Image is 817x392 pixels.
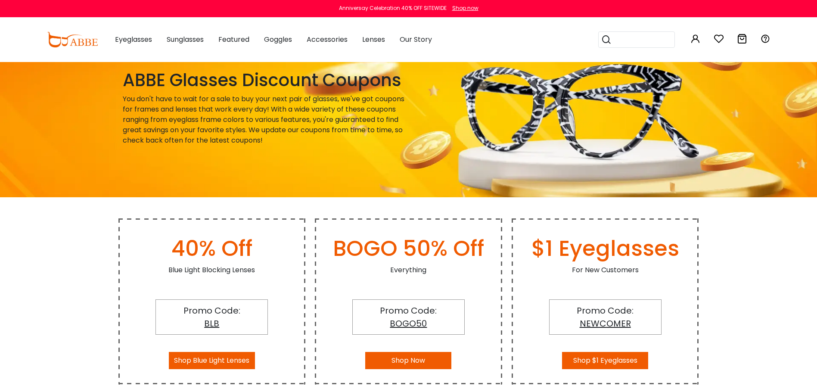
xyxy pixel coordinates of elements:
[562,352,648,369] button: Shop $1 Eyeglasses
[512,236,699,261] h4: $1 Eyeglasses
[365,352,451,369] button: Shop Now
[407,45,445,66] button: Later
[118,236,306,261] h4: 40% Off
[169,352,255,369] button: Shop Blue Light Lenses
[562,355,648,365] a: Shop $1 Eyeglasses
[346,10,506,30] div: Subscribe to our notifications for the latest news and updates. You can disable anytime.
[554,304,657,317] p: Promo Code:
[580,317,631,330] span: NEWCOMER
[311,10,346,45] img: notification icon
[357,304,460,317] p: Promo Code:
[118,265,306,275] p: Blue Light Blocking Lenses
[365,355,451,365] a: Shop Now
[123,94,409,146] p: You don't have to wait for a sale to buy your next pair of glasses, we've got coupons for frames ...
[390,317,427,330] span: BOGO50
[169,355,255,365] a: Shop Blue Light Lenses
[204,317,219,330] span: BLB
[450,45,506,66] button: Subscribe
[512,265,699,275] p: For New Customers
[160,304,263,317] p: Promo Code:
[315,265,502,275] p: Everything
[315,236,502,261] h4: BOGO 50% Off
[123,70,409,90] h1: ABBE Glasses Discount Coupons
